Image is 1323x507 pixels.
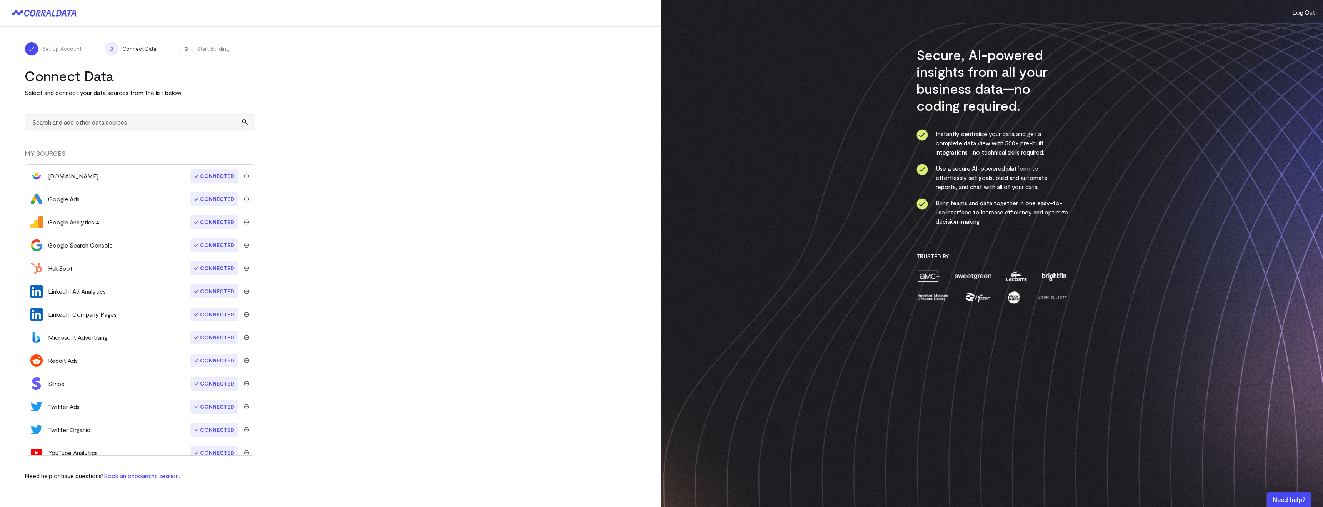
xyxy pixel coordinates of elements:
h3: Trusted By [916,253,1068,260]
div: [DOMAIN_NAME] [48,171,99,181]
img: ico-check-circle-4b19435c.svg [916,129,928,141]
div: Twitter Ads [48,402,80,411]
span: Connected [190,238,238,252]
img: customerio-4373efcc.svg [30,170,43,182]
span: Connect Data [122,45,156,53]
div: Google Analytics 4 [48,218,100,227]
p: Need help or have questions? [25,471,180,480]
img: ico-check-circle-4b19435c.svg [916,164,928,175]
img: google_search_console-3467bcd2.svg [30,239,43,251]
span: Connected [190,446,238,460]
div: YouTube Analytics [48,448,98,457]
li: Use a secure AI-powered platform to effortlessly set goals, build and automate reports, and chat ... [916,164,1068,191]
img: trash-40e54a27.svg [244,219,249,225]
div: HubSpot [48,264,73,273]
img: linkedin_ads-6f572cd8.svg [30,285,43,298]
img: trash-40e54a27.svg [244,173,249,179]
input: Search and add other data sources [25,113,255,131]
img: trash-40e54a27.svg [244,243,249,248]
div: Google Ads [48,194,80,204]
div: Twitter Organic [48,425,90,434]
span: Start Building [197,45,229,53]
img: stripe-ba84f8e2.svg [30,377,43,390]
span: Set Up Account [42,45,82,53]
h3: Secure, AI-powered insights from all your business data—no coding required. [916,46,1068,114]
img: trash-40e54a27.svg [244,312,249,317]
div: Google Search Console [48,241,113,250]
img: sweetgreen-1d1fb32c.png [954,269,992,283]
img: trash-40e54a27.svg [244,450,249,455]
span: Connected [190,354,238,367]
li: Instantly centralize your data and get a complete data view with 500+ pre-built integrations—no t... [916,129,1068,157]
img: amnh-5afada46.png [916,291,950,304]
span: Connected [190,169,238,183]
img: trash-40e54a27.svg [244,266,249,271]
img: google_analytics_4-4ee20295.svg [30,216,43,228]
img: brightfin-a251e171.png [1040,269,1068,283]
span: Connected [190,192,238,206]
img: google_ads-c8121f33.png [30,193,43,205]
span: Connected [190,308,238,321]
span: Connected [190,261,238,275]
div: MY SOURCES [25,149,255,164]
img: ico-check-white-5ff98cb1.svg [28,45,35,53]
span: Connected [190,377,238,391]
button: Log Out [1292,8,1315,17]
div: Microsoft Advertising [48,333,107,342]
div: LinkedIn Ad Analytics [48,287,106,296]
img: reddit_ads-149c8797.svg [30,354,43,367]
span: Connected [190,400,238,414]
div: LinkedIn Company Pages [48,310,117,319]
span: Connected [190,423,238,437]
img: trash-40e54a27.svg [244,404,249,409]
img: hubspot-c1e9301f.svg [30,262,43,274]
a: Book an onboarding session. [104,472,180,479]
img: youtube_analytics-c712eb91.svg [30,447,43,459]
h2: Connect Data [25,67,255,84]
img: trash-40e54a27.svg [244,196,249,202]
img: amc-0b11a8f1.png [916,269,941,283]
div: Stripe [48,379,65,388]
img: pfizer-e137f5fc.png [965,291,991,304]
img: trash-40e54a27.svg [244,427,249,432]
img: lacoste-7a6b0538.png [1005,269,1028,283]
img: bingads-f64eff47.svg [30,331,43,344]
img: moon-juice-c312e729.png [1006,291,1021,304]
span: Connected [190,215,238,229]
img: ico-check-circle-4b19435c.svg [916,198,928,210]
img: trash-40e54a27.svg [244,358,249,363]
img: trash-40e54a27.svg [244,335,249,340]
img: linkedin_company_pages-6f572cd8.svg [30,308,43,321]
span: Connected [190,331,238,344]
li: Bring teams and data together in one easy-to-use interface to increase efficiency and optimize de... [916,198,1068,226]
img: twitter_ads-84440d70.svg [30,401,43,413]
span: Connected [190,284,238,298]
span: 3 [179,42,193,56]
span: 2 [105,42,118,56]
p: Select and connect your data sources from the list below. [25,88,255,97]
div: Reddit Ads [48,356,78,365]
img: trash-40e54a27.svg [244,289,249,294]
img: trash-40e54a27.svg [244,381,249,386]
img: twitter-84440d70.svg [30,424,43,436]
img: john-elliott-25751c40.png [1037,291,1068,304]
